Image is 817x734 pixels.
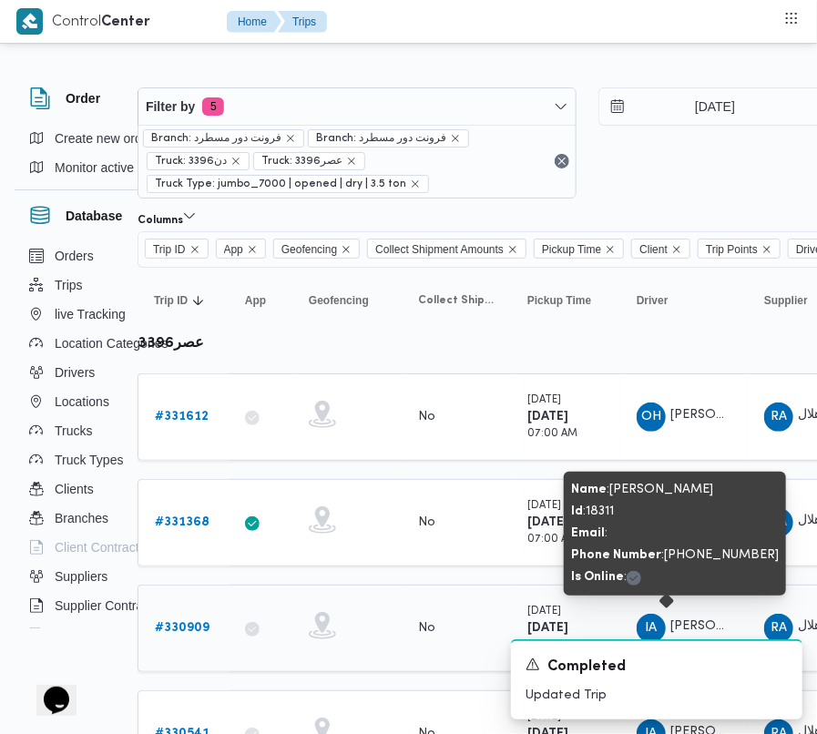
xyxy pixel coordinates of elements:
b: [DATE] [527,622,568,634]
button: Trip IDSorted in descending order [147,286,220,315]
button: Filter by5 active filters [138,88,576,125]
button: Geofencing [301,286,393,315]
button: Database [29,205,200,227]
span: Trip Points [698,239,781,259]
span: App [216,239,266,259]
div: Rabia Aid Qtb Hlal [764,614,793,643]
button: Remove Client from selection in this group [671,244,682,255]
button: remove selected entity [450,133,461,144]
button: Client Contracts [22,533,208,562]
button: Remove Geofencing from selection in this group [341,244,352,255]
span: IA [646,614,658,643]
span: Supplier Contracts [55,595,159,617]
img: X8yXhbKr1z7QwAAAABJRU5ErkJggg== [16,8,43,35]
span: [PERSON_NAME] [670,621,774,633]
span: Create new order [55,127,153,149]
span: Truck Type: jumbo_7000 | opened | dry | 3.5 ton [155,176,406,192]
button: Branches [22,504,208,533]
span: Location Categories [55,332,169,354]
a: #330909 [155,617,209,639]
iframe: chat widget [18,661,77,716]
small: 07:00 AM [527,429,577,439]
span: Locations [55,391,109,413]
b: [DATE] [527,411,568,423]
span: Devices [55,624,100,646]
span: Truck Types [55,449,123,471]
button: Orders [22,241,208,270]
span: 5 active filters [202,97,224,116]
span: Client [639,240,668,260]
b: Is Online [571,571,624,583]
button: Remove [551,150,573,172]
span: Geofencing [309,293,369,308]
button: Driver [629,286,739,315]
button: Create new order [22,124,208,153]
span: Pickup Time [534,239,624,259]
button: remove selected entity [230,156,241,167]
div: No [418,515,435,531]
button: Location Categories [22,329,208,358]
span: Truck: عصر3396 [261,153,342,169]
span: Trip ID [153,240,186,260]
span: Filter by [146,96,195,117]
div: Notification [526,656,788,678]
button: Drivers [22,358,208,387]
b: Center [101,15,150,29]
span: Branch: فرونت دور مسطرد [143,129,304,148]
span: Geofencing [281,240,337,260]
span: : 18311 [571,505,614,517]
span: Branch: فرونت دور مسطرد [316,130,446,147]
div: No [418,620,435,637]
span: Trips [55,274,83,296]
b: # 330909 [155,622,209,634]
div: Database [15,241,215,636]
small: [DATE] [527,607,561,617]
b: [DATE] [527,516,568,528]
a: #331612 [155,406,209,428]
div: Rabia Aid Qtb Hlal [764,403,793,432]
button: Devices [22,620,208,649]
span: Monitor active orders [55,157,174,178]
button: Remove Collect Shipment Amounts from selection in this group [507,244,518,255]
button: Remove Trip Points from selection in this group [761,244,772,255]
button: Home [227,11,281,33]
b: Name [571,484,607,495]
button: live Tracking [22,300,208,329]
span: Branches [55,507,108,529]
button: Locations [22,387,208,416]
button: remove selected entity [346,156,357,167]
span: Trip ID [145,239,209,259]
small: [DATE] [527,395,561,405]
div: Omar HIshm Jab Allah Muhammad [637,403,666,432]
b: Id [571,505,583,517]
label: Columns [138,213,183,228]
span: : [571,527,608,539]
span: App [245,293,266,308]
small: 07:00 AM [527,535,577,545]
b: # 331368 [155,516,209,528]
button: Supplier Contracts [22,591,208,620]
span: Pickup Time [542,240,601,260]
span: [PERSON_NAME] [670,410,774,422]
button: App [238,286,283,315]
span: Truck Type: jumbo_7000 | opened | dry | 3.5 ton [147,175,429,193]
a: #331368 [155,512,209,534]
h3: Order [66,87,100,109]
span: Branch: فرونت دور مسطرد [308,129,469,148]
span: RA [771,403,787,432]
span: Suppliers [55,566,107,587]
svg: Sorted in descending order [191,293,206,308]
h3: Database [66,205,122,227]
button: Clients [22,474,208,504]
span: OH [641,403,661,432]
span: Pickup Time [527,293,591,308]
span: Drivers [55,362,95,383]
button: Trips [278,11,327,33]
span: Completed [547,657,626,678]
span: Collect Shipment Amounts [418,293,495,308]
button: Remove Pickup Time from selection in this group [605,244,616,255]
span: : [PERSON_NAME] [571,484,713,495]
p: Updated Trip [526,686,788,705]
span: Client [631,239,690,259]
span: Clients [55,478,94,500]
